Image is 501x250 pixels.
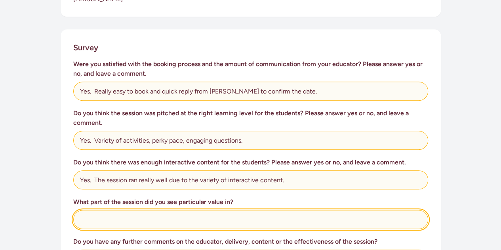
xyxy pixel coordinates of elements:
h3: Do you have any further comments on the educator, delivery, content or the effectiveness of the s... [73,237,428,246]
h3: Do you think the session was pitched at the right learning level for the students? Please answer ... [73,109,428,128]
h3: What part of the session did you see particular value in? [73,197,428,207]
h2: Survey [73,42,98,53]
h3: Do you think there was enough interactive content for the students? Please answer yes or no, and ... [73,158,428,167]
h3: Were you satisfied with the booking process and the amount of communication from your educator? P... [73,59,428,78]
